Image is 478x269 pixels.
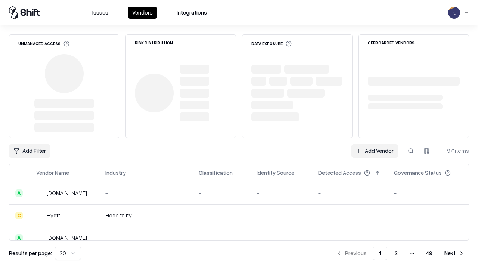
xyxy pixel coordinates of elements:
nav: pagination [332,247,469,260]
div: - [318,211,382,219]
div: C [15,212,23,219]
div: Risk Distribution [135,41,173,45]
div: Offboarded Vendors [368,41,415,45]
img: intrado.com [36,189,44,197]
div: Detected Access [318,169,361,177]
div: Hyatt [47,211,60,219]
button: Add Filter [9,144,50,158]
div: - [105,189,187,197]
div: - [318,234,382,242]
div: - [394,189,463,197]
p: Results per page: [9,249,52,257]
div: - [199,234,245,242]
img: primesec.co.il [36,234,44,242]
div: 971 items [439,147,469,155]
div: - [394,234,463,242]
button: 49 [420,247,438,260]
div: [DOMAIN_NAME] [47,234,87,242]
div: - [199,211,245,219]
div: Industry [105,169,126,177]
div: - [257,211,306,219]
button: Vendors [128,7,157,19]
button: 2 [389,247,404,260]
div: Vendor Name [36,169,69,177]
div: - [257,234,306,242]
div: Classification [199,169,233,177]
div: - [318,189,382,197]
div: - [257,189,306,197]
div: - [394,211,463,219]
img: Hyatt [36,212,44,219]
div: Unmanaged Access [18,41,69,47]
div: Data Exposure [251,41,292,47]
div: [DOMAIN_NAME] [47,189,87,197]
div: - [105,234,187,242]
button: Integrations [172,7,211,19]
button: Next [440,247,469,260]
div: A [15,189,23,197]
div: Hospitality [105,211,187,219]
div: - [199,189,245,197]
button: 1 [373,247,387,260]
a: Add Vendor [351,144,398,158]
div: Identity Source [257,169,294,177]
button: Issues [88,7,113,19]
div: A [15,234,23,242]
div: Governance Status [394,169,442,177]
